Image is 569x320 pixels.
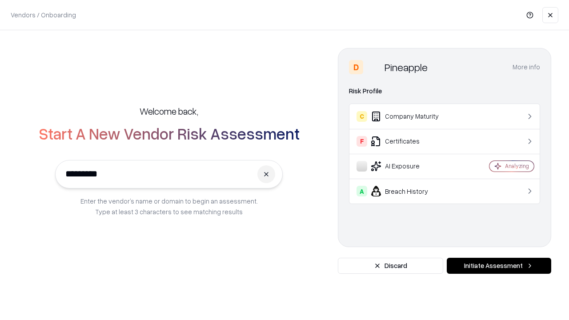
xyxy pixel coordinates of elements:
[447,258,551,274] button: Initiate Assessment
[349,86,540,96] div: Risk Profile
[505,162,529,170] div: Analyzing
[357,186,367,196] div: A
[140,105,198,117] h5: Welcome back,
[357,111,367,122] div: C
[39,124,300,142] h2: Start A New Vendor Risk Assessment
[357,186,463,196] div: Breach History
[349,60,363,74] div: D
[367,60,381,74] img: Pineapple
[80,196,258,217] p: Enter the vendor’s name or domain to begin an assessment. Type at least 3 characters to see match...
[357,136,367,147] div: F
[338,258,443,274] button: Discard
[513,59,540,75] button: More info
[385,60,428,74] div: Pineapple
[357,161,463,172] div: AI Exposure
[357,136,463,147] div: Certificates
[357,111,463,122] div: Company Maturity
[11,10,76,20] p: Vendors / Onboarding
